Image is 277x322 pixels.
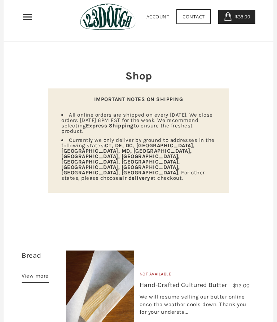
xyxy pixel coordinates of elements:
[22,11,33,23] nav: Primary
[22,271,49,283] a: View more
[86,122,134,129] strong: Express Shipping
[119,175,150,181] strong: air delivery
[218,10,256,24] a: $36.00
[22,251,41,260] a: Bread
[22,251,61,271] h3: 14 items
[48,68,229,83] h2: Shop
[61,137,215,181] span: Currently we only deliver by ground to addresses in the following states: . For other states, ple...
[80,3,135,30] img: 123Dough Bakery
[176,9,211,24] a: Contact
[61,142,195,176] strong: CT, DE, DC, [GEOGRAPHIC_DATA], [GEOGRAPHIC_DATA], MD, [GEOGRAPHIC_DATA], [GEOGRAPHIC_DATA], [GEOG...
[94,96,183,103] strong: IMPORTANT NOTES ON SHIPPING
[61,112,213,134] span: All online orders are shipped on every [DATE]. We close orders [DATE] 6PM EST for the week. We re...
[146,13,170,20] a: Account
[140,293,250,319] div: We will resume selling our butter online once the weather cools down. Thank you for your understa...
[233,13,250,20] span: $36.00
[233,282,250,289] span: $12.00
[140,271,250,280] div: Not Available
[140,281,227,289] a: Hand-Crafted Cultured Butter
